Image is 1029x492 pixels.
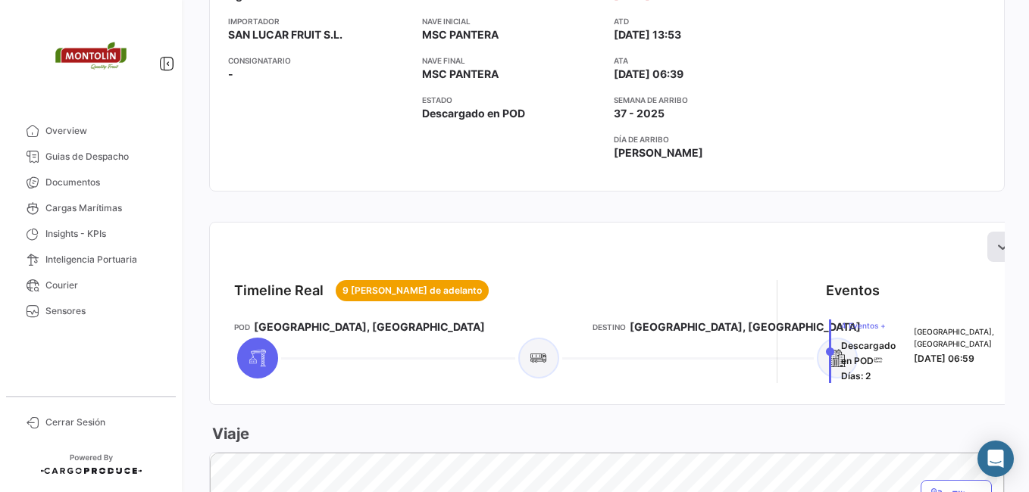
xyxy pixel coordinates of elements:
app-card-info-title: Semana de Arribo [614,94,793,106]
app-card-info-title: Estado [422,94,602,106]
span: Inteligencia Portuaria [45,253,164,266]
span: [DATE] 06:59 [914,353,974,364]
a: Documentos [12,170,170,195]
span: Sensores [45,304,164,318]
app-card-info-title: Nave inicial [422,15,602,27]
span: Guias de Despacho [45,150,164,163]
span: Cerrar Sesión [45,416,164,429]
span: Descargado en POD [841,340,896,366]
app-card-info-title: Importador [228,15,410,27]
div: Eventos [826,280,880,301]
span: 9 [PERSON_NAME] de adelanto [342,284,482,297]
span: [GEOGRAPHIC_DATA], [GEOGRAPHIC_DATA] [914,325,999,350]
span: [GEOGRAPHIC_DATA], [GEOGRAPHIC_DATA] [254,319,485,335]
a: Sensores [12,298,170,324]
span: Días: 2 [841,370,871,381]
a: Overview [12,118,170,144]
a: Cargas Marítimas [12,195,170,221]
a: Insights - KPIs [12,221,170,247]
app-card-info-title: Destino [593,321,626,333]
div: Timeline Real [234,280,324,301]
span: Descargado en POD [422,106,525,121]
a: Guias de Despacho [12,144,170,170]
a: Inteligencia Portuaria [12,247,170,272]
span: 4 Eventos + [841,319,896,332]
span: MSC PANTERA [422,27,499,42]
app-card-info-title: POD [234,321,250,333]
span: [DATE] 06:39 [614,67,683,82]
app-card-info-title: ATA [614,54,793,67]
h3: Viaje [209,423,249,444]
img: 2d55ee68-5a11-4b18-9445-71bae2c6d5df.png [53,18,129,94]
app-card-info-title: Día de Arribo [614,133,793,145]
span: [DATE] 13:53 [614,27,681,42]
span: Courier [45,279,164,292]
span: MSC PANTERA [422,67,499,82]
app-card-info-title: ATD [614,15,793,27]
span: [PERSON_NAME] [614,145,703,160]
app-card-info-title: Nave final [422,54,602,67]
app-card-info-title: Consignatario [228,54,410,67]
span: - [228,67,233,82]
span: Documentos [45,176,164,189]
a: Courier [12,272,170,298]
span: Cargas Marítimas [45,201,164,215]
span: 37 - 2025 [614,106,665,121]
span: SAN LUCAR FRUIT S.L. [228,27,342,42]
span: Insights - KPIs [45,227,164,241]
span: [GEOGRAPHIC_DATA], [GEOGRAPHIC_DATA] [630,319,861,335]
span: Overview [45,124,164,138]
div: Abrir Intercom Messenger [977,441,1014,477]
